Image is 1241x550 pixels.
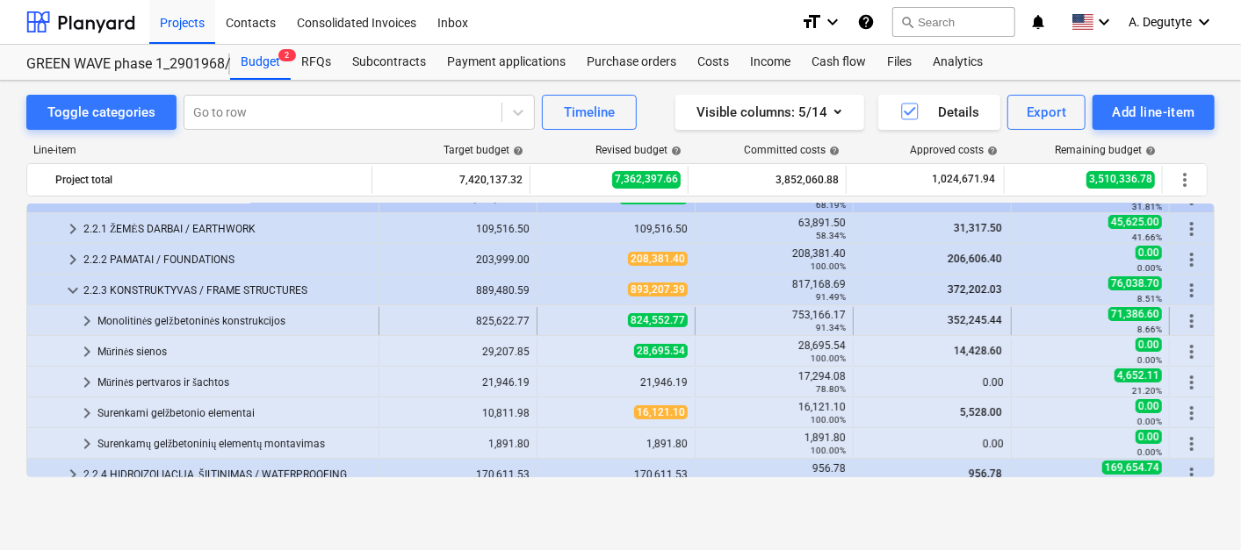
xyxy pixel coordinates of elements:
[576,45,687,80] a: Purchase orders
[1181,218,1202,239] span: More actions
[877,45,922,80] a: Files
[1027,101,1067,124] div: Export
[386,407,530,419] div: 10,811.98
[386,284,530,296] div: 889,480.59
[811,354,846,363] small: 100.00%
[1029,11,1047,32] i: notifications
[76,433,97,454] span: keyboard_arrow_right
[83,461,372,489] div: 2.2.4 HIDROIZOLIACIJA, ŠILTINIMAS / WATERPROOFING
[1093,11,1115,32] i: keyboard_arrow_down
[76,341,97,362] span: keyboard_arrow_right
[379,166,523,194] div: 7,420,137.32
[922,45,993,80] a: Analytics
[696,101,843,124] div: Visible columns : 5/14
[1102,461,1162,475] span: 169,654.74
[1181,403,1202,424] span: More actions
[1181,280,1202,301] span: More actions
[816,323,846,332] small: 91.34%
[386,376,530,389] div: 21,946.19
[1108,215,1162,229] span: 45,625.00
[509,146,523,156] span: help
[1136,399,1162,413] span: 0.00
[857,11,875,32] i: Knowledge base
[687,45,740,80] a: Costs
[1153,466,1241,550] iframe: Chat Widget
[634,405,688,419] span: 16,121.10
[386,468,530,481] div: 170,611.53
[97,399,372,427] div: Surenkami gelžbetonio elementai
[386,254,530,266] div: 203,999.00
[861,438,1004,450] div: 0.00
[811,261,846,271] small: 100.00%
[900,15,914,29] span: search
[1132,232,1162,242] small: 41.66%
[545,223,688,235] div: 109,516.50
[1108,276,1162,290] span: 76,038.70
[703,309,846,333] div: 753,166.17
[1181,249,1202,270] span: More actions
[76,372,97,393] span: keyboard_arrow_right
[1137,355,1162,365] small: 0.00%
[1194,11,1215,32] i: keyboard_arrow_down
[1007,95,1086,130] button: Export
[1108,307,1162,321] span: 71,386.60
[1181,372,1202,393] span: More actions
[1136,246,1162,260] span: 0.00
[816,231,846,240] small: 58.34%
[1086,171,1155,188] span: 3,510,336.78
[801,45,877,80] a: Cash flow
[26,144,373,156] div: Line-item
[703,278,846,303] div: 817,168.69
[930,172,997,187] span: 1,024,671.94
[1115,368,1162,382] span: 4,652.11
[97,307,372,335] div: Monolitinės gelžbetoninės konstrukcijos
[958,406,1004,418] span: 5,528.00
[899,101,979,124] div: Details
[628,313,688,327] span: 824,552.77
[878,95,1000,130] button: Details
[437,45,576,80] a: Payment applications
[342,45,437,80] a: Subcontracts
[1055,144,1156,156] div: Remaining budget
[821,476,846,486] small: 0.56%
[628,252,688,266] span: 208,381.40
[97,430,372,458] div: Surenkamų gelžbetoninių elementų montavimas
[386,315,530,327] div: 825,622.77
[26,55,209,74] div: GREEN WAVE phase 1_2901968/2901969/2901972
[811,415,846,425] small: 100.00%
[703,432,846,456] div: 1,891.80
[816,200,846,210] small: 68.19%
[816,384,846,394] small: 78.80%
[744,144,840,156] div: Committed costs
[801,11,822,32] i: format_size
[892,7,1015,37] button: Search
[1112,101,1195,124] div: Add line-item
[83,215,372,243] div: 2.2.1 ŽEMĖS DARBAI / EARTHWORK
[696,166,839,194] div: 3,852,060.88
[910,144,998,156] div: Approved costs
[1174,169,1195,190] span: More actions
[628,282,688,296] span: 893,207.39
[76,311,97,332] span: keyboard_arrow_right
[703,462,846,487] div: 956.78
[703,339,846,364] div: 28,695.54
[386,223,530,235] div: 109,516.50
[47,101,155,124] div: Toggle categories
[740,45,801,80] a: Income
[703,401,846,425] div: 16,121.10
[946,253,1004,265] span: 206,606.40
[1181,464,1202,485] span: More actions
[545,438,688,450] div: 1,891.80
[967,468,1004,480] span: 956.78
[826,146,840,156] span: help
[816,292,846,302] small: 91.49%
[1181,341,1202,362] span: More actions
[952,345,1004,357] span: 14,428.60
[703,217,846,241] div: 63,891.50
[1136,338,1162,352] span: 0.00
